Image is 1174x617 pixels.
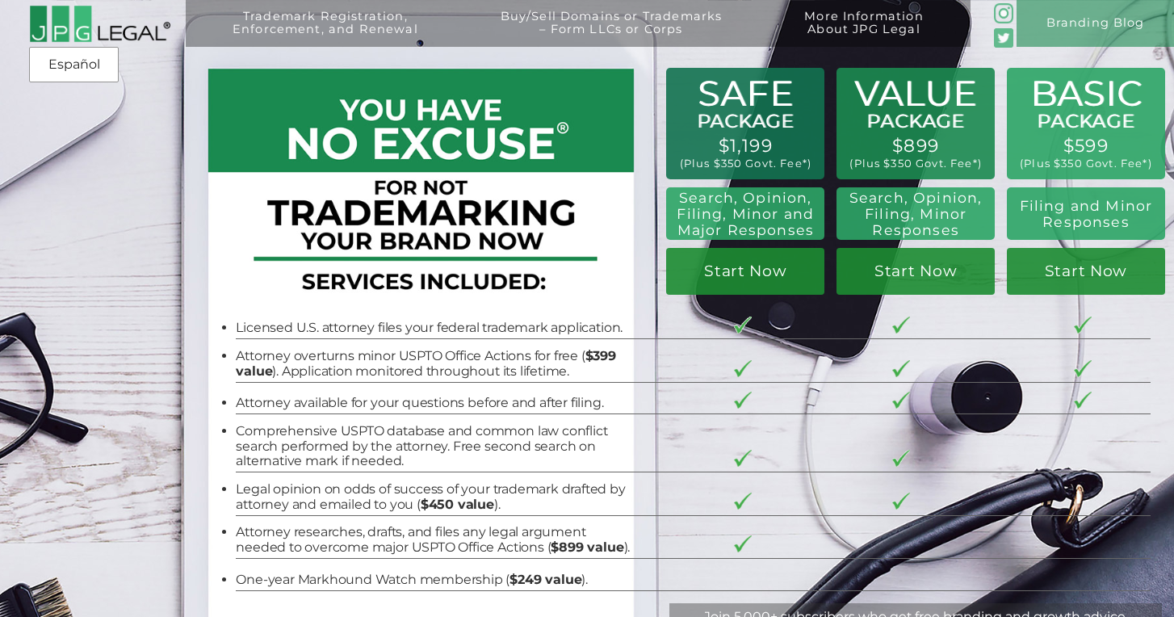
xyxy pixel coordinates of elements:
[994,28,1013,48] img: Twitter_Social_Icon_Rounded_Square_Color-mid-green3-90.png
[1074,360,1092,377] img: checkmark-border-3.png
[769,10,959,57] a: More InformationAbout JPG Legal
[836,248,995,294] a: Start Now
[994,3,1013,23] img: glyph-logo_May2016-green3-90.png
[236,396,631,411] li: Attorney available for your questions before and after filing.
[236,424,631,470] li: Comprehensive USPTO database and common law conflict search performed by the attorney. Free secon...
[666,248,824,294] a: Start Now
[236,525,631,556] li: Attorney researches, drafts, and files any legal argument needed to overcome major USPTO Office A...
[509,572,581,587] b: $249 value
[236,348,616,379] b: $399 value
[892,450,910,467] img: checkmark-border-3.png
[421,497,494,512] b: $450 value
[236,349,631,380] li: Attorney overturns minor USPTO Office Actions for free ( ). Application monitored throughout its ...
[734,360,752,377] img: checkmark-border-3.png
[734,450,752,467] img: checkmark-border-3.png
[892,317,910,334] img: checkmark-border-3.png
[734,392,752,409] img: checkmark-border-3.png
[551,539,623,555] b: $899 value
[29,5,170,43] img: 2016-logo-black-letters-3-r.png
[197,10,453,57] a: Trademark Registration,Enforcement, and Renewal
[892,392,910,409] img: checkmark-border-3.png
[236,482,631,513] li: Legal opinion on odds of success of your trademark drafted by attorney and emailed to you ( ).
[236,573,631,588] li: One-year Markhound Watch membership ( ).
[465,10,757,57] a: Buy/Sell Domains or Trademarks– Form LLCs or Corps
[846,190,986,239] h2: Search, Opinion, Filing, Minor Responses
[1016,198,1155,231] h2: Filing and Minor Responses
[1074,392,1092,409] img: checkmark-border-3.png
[892,493,910,510] img: checkmark-border-3.png
[1007,248,1165,294] a: Start Now
[34,50,114,79] a: Español
[236,321,631,336] li: Licensed U.S. attorney files your federal trademark application.
[734,535,752,552] img: checkmark-border-3.png
[1074,317,1092,334] img: checkmark-border-3.png
[734,493,752,510] img: checkmark-border-3.png
[673,190,818,239] h2: Search, Opinion, Filing, Minor and Major Responses
[734,317,752,334] img: checkmark-border-3.png
[892,360,910,377] img: checkmark-border-3.png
